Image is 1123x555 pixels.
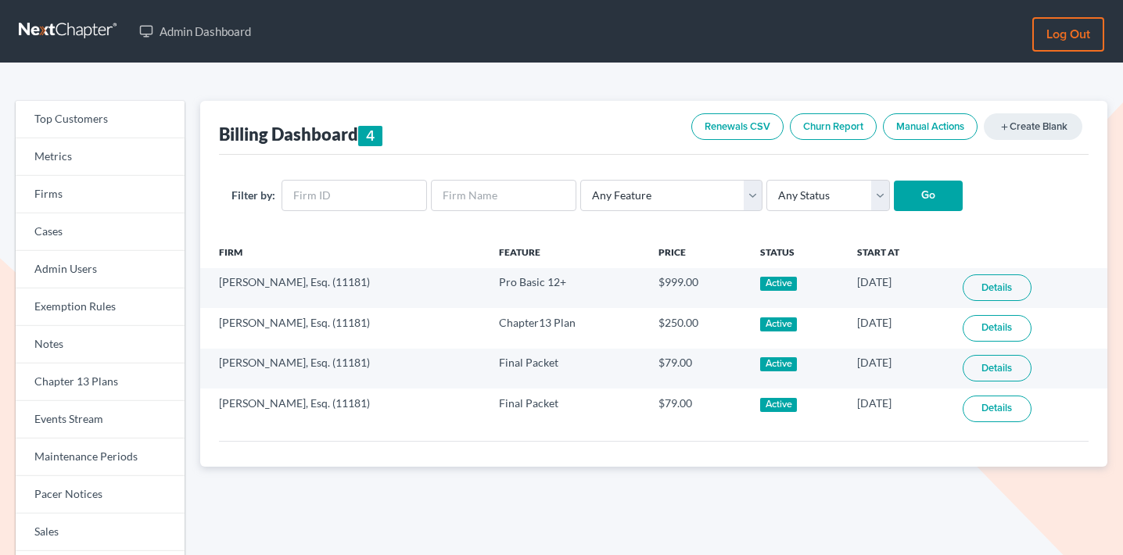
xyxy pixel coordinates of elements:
a: Maintenance Periods [16,439,185,476]
a: Firms [16,176,185,213]
td: [PERSON_NAME], Esq. (11181) [200,308,486,348]
th: Firm [200,237,486,268]
a: addCreate Blank [984,113,1082,140]
td: Final Packet [486,388,646,428]
td: $79.00 [646,349,748,388]
td: $999.00 [646,268,748,308]
td: [PERSON_NAME], Esq. (11181) [200,268,486,308]
input: Go [894,181,963,212]
a: Churn Report [790,113,877,140]
td: Final Packet [486,349,646,388]
a: Chapter 13 Plans [16,363,185,401]
i: add [999,122,1010,132]
div: Active [760,317,797,331]
a: Pacer Notices [16,476,185,514]
a: Sales [16,514,185,551]
div: 4 [358,126,382,146]
td: Pro Basic 12+ [486,268,646,308]
div: Active [760,277,797,291]
td: [PERSON_NAME], Esq. (11181) [200,349,486,388]
div: Active [760,398,797,412]
th: Price [646,237,748,268]
input: Firm ID [282,180,427,211]
a: Metrics [16,138,185,176]
a: Details [963,396,1032,422]
a: Manual Actions [883,113,978,140]
th: Start At [845,237,950,268]
td: [PERSON_NAME], Esq. (11181) [200,388,486,428]
td: $79.00 [646,388,748,428]
a: Top Customers [16,101,185,138]
div: Active [760,357,797,371]
a: Notes [16,326,185,363]
input: Firm Name [431,180,576,211]
a: Admin Dashboard [131,17,259,45]
td: [DATE] [845,268,950,308]
a: Admin Users [16,251,185,288]
a: Details [963,315,1032,342]
a: Log out [1032,17,1104,52]
a: Cases [16,213,185,251]
a: Details [963,355,1032,381]
td: Chapter13 Plan [486,308,646,348]
a: Exemption Rules [16,288,185,326]
th: Status [748,237,844,268]
label: Filter by: [231,187,275,203]
td: [DATE] [845,308,950,348]
td: [DATE] [845,349,950,388]
a: Renewals CSV [691,113,784,140]
a: Details [963,274,1032,301]
a: Events Stream [16,401,185,439]
th: Feature [486,237,646,268]
div: Billing Dashboard [219,123,382,146]
td: $250.00 [646,308,748,348]
td: [DATE] [845,388,950,428]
